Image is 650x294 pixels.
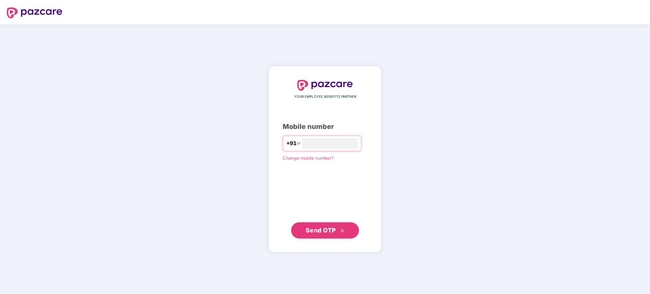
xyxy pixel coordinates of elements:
[7,7,62,18] img: logo
[297,141,301,145] span: down
[283,121,367,132] div: Mobile number
[294,94,356,99] span: YOUR EMPLOYEE BENEFITS PARTNER
[340,229,345,233] span: double-right
[306,227,336,234] span: Send OTP
[283,155,334,161] a: Change mobile number?
[297,80,353,91] img: logo
[286,139,297,148] span: +91
[291,222,359,239] button: Send OTPdouble-right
